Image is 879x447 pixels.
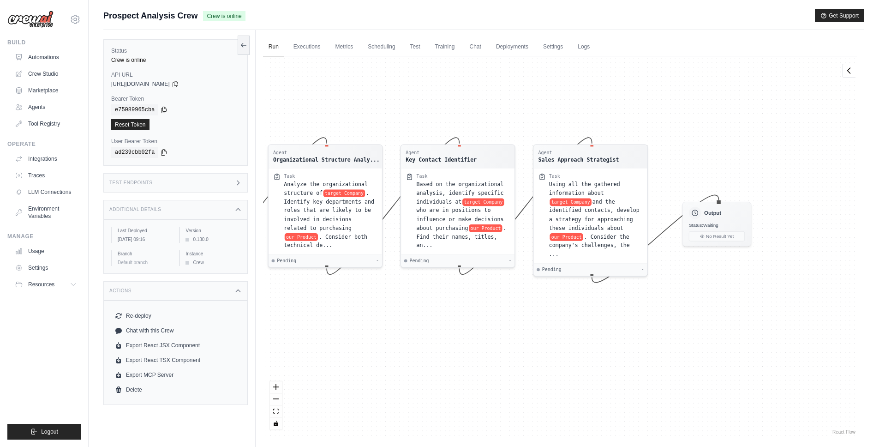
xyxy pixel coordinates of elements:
a: Automations [11,50,81,65]
g: Edge from 3a091ccfb82d1c360cacda9583032e62 to 35953b50c43bd65f5de9d22e7c81e86d [327,138,459,274]
div: - [641,266,644,272]
label: API URL [111,71,240,79]
a: Scheduling [362,37,401,57]
button: toggle interactivity [270,417,282,429]
span: Based on the organizational analysis, identify specific individuals at [416,181,503,205]
a: Settings [538,37,568,57]
g: Edge from a6d55b8d8b167068bc2e3b663a1b30d6 to outputNode [592,195,719,282]
a: Usage [11,244,81,259]
a: Marketplace [11,83,81,98]
span: . Consider both technical de... [284,234,367,248]
span: Using all the gathered information about [549,181,620,196]
div: Task [284,173,295,179]
a: Tool Registry [11,116,81,131]
span: . Identify key departments and roles that are likely to be involved in decisions related to purch... [284,190,374,231]
div: Build [7,39,81,46]
a: Chat with this Crew [111,323,240,338]
span: target Company [323,189,365,197]
div: Agent [406,150,477,156]
div: AgentKey Contact IdentifierTaskBased on the organizational analysis, identify specific individual... [400,144,515,267]
span: . Find their names, titles, an... [416,225,506,248]
a: Logs [572,37,595,57]
button: No Result Yet [689,231,745,242]
div: Task [549,173,560,179]
div: - [376,258,379,264]
label: User Bearer Token [111,138,240,145]
div: Crew [185,259,239,266]
div: Task [416,173,427,179]
a: Chat [464,37,487,57]
span: our Product [285,233,318,241]
a: Export React JSX Component [111,338,240,353]
span: Crew is online [203,11,245,21]
div: Organizational Structure Analyst [273,156,380,163]
button: Get Support [815,9,864,22]
a: Environment Variables [11,201,81,223]
button: Resources [11,277,81,292]
a: Test [405,37,426,57]
a: Crew Studio [11,66,81,81]
span: who are in positions to influence or make decisions about purchasing [416,207,503,231]
label: Status [111,47,240,54]
div: OutputStatus:WaitingNo Result Yet [682,202,751,246]
a: Integrations [11,151,81,166]
div: Operate [7,140,81,148]
a: Run [263,37,284,57]
span: Status: Waiting [689,223,718,228]
div: AgentOrganizational Structure Analy...TaskAnalyze the organizational structure oftarget Company. ... [268,144,383,267]
img: Logo [7,11,54,28]
div: Using all the gathered information about {target Company} and the identified contacts, develop a ... [549,180,643,259]
div: Key Contact Identifier [406,156,477,163]
span: target Company [462,198,504,206]
a: Traces [11,168,81,183]
button: Logout [7,424,81,440]
span: and the identified contacts, develop a strategy for approaching these individuals about [549,199,640,231]
span: Analyze the organizational structure of [284,181,368,196]
a: Training [430,37,460,57]
code: e75089965cba [111,104,158,115]
iframe: Chat Widget [833,403,879,447]
div: React Flow controls [270,381,282,429]
button: zoom in [270,381,282,393]
div: Sales Approach Strategist [538,156,619,163]
span: Pending [542,266,562,272]
div: Agent [538,150,619,156]
a: Export MCP Server [111,368,240,382]
a: Deployments [490,37,534,57]
label: Instance [185,250,239,257]
a: Reset Token [111,119,149,130]
g: Edge from 35953b50c43bd65f5de9d22e7c81e86d to a6d55b8d8b167068bc2e3b663a1b30d6 [459,138,592,274]
h3: Actions [109,288,132,294]
label: Last Deployed [118,227,172,234]
span: Resources [28,281,54,288]
span: Pending [277,258,296,264]
a: Export React TSX Component [111,353,240,368]
a: React Flow attribution [832,429,855,435]
a: Executions [288,37,326,57]
button: Re-deploy [111,308,240,323]
div: Analyze the organizational structure of {target Company}. Identify key departments and roles that... [284,180,377,250]
a: Delete [111,382,240,397]
span: Pending [409,258,429,264]
a: Metrics [330,37,359,57]
h3: Additional Details [109,207,161,212]
h3: Test Endpoints [109,180,153,186]
div: - [508,258,511,264]
span: . Consider the company's challenges, the ... [549,234,630,257]
span: our Product [550,233,583,241]
a: LLM Connections [11,185,81,199]
span: our Product [469,224,502,232]
label: Bearer Token [111,95,240,103]
a: Agents [11,100,81,115]
span: Default branch [118,260,148,265]
div: Crew is online [111,56,240,64]
label: Branch [118,250,172,257]
time: August 11, 2025 at 09:16 CEST [118,237,145,242]
g: Edge from f026363ccd9a0100e84588802517d295 to 3a091ccfb82d1c360cacda9583032e62 [194,138,327,274]
div: Agent [273,150,380,156]
span: Logout [41,428,58,435]
code: ad239cbb02fa [111,147,158,158]
button: zoom out [270,393,282,405]
button: fit view [270,405,282,417]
